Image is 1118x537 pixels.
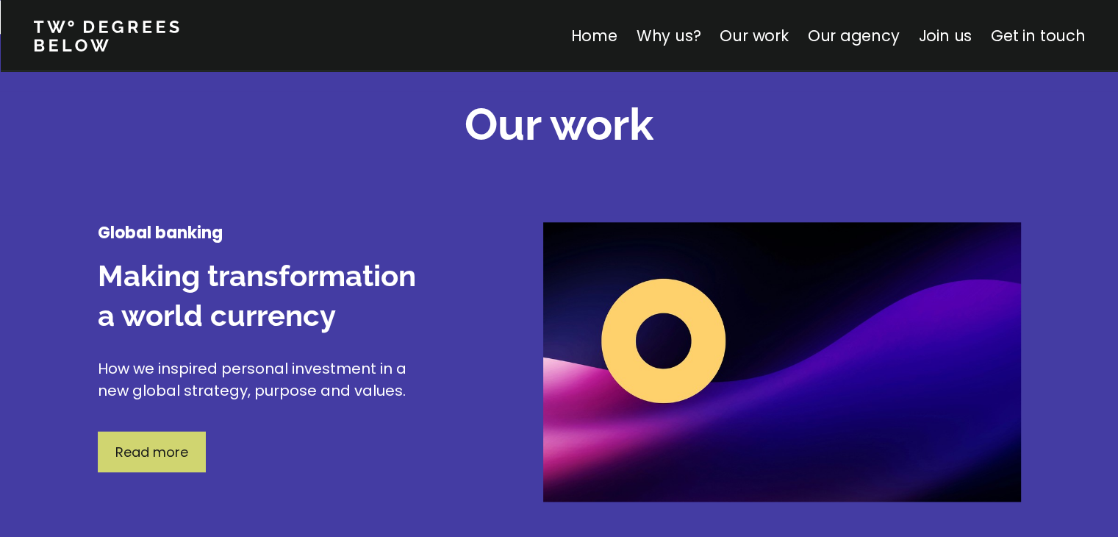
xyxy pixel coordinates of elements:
[918,25,972,46] a: Join us
[720,25,788,46] a: Our work
[465,95,653,154] h2: Our work
[991,25,1085,46] a: Get in touch
[98,222,436,244] h4: Global banking
[98,358,436,402] p: How we inspired personal investment in a new global strategy, purpose and values.
[98,256,436,335] h3: Making transformation a world currency
[570,25,617,46] a: Home
[636,25,700,46] a: Why us?
[807,25,899,46] a: Our agency
[115,442,188,462] p: Read more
